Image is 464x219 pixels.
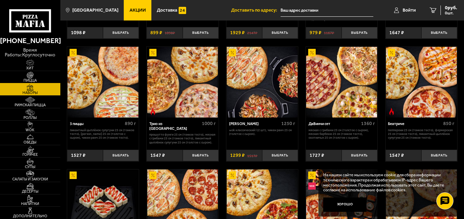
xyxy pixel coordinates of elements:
[421,27,457,39] button: Выбрать
[388,128,454,140] p: Пепперони 25 см (тонкое тесто), Фермерская 25 см (тонкое тесто), Пикантный цыплёнок сулугуни 25 с...
[310,153,324,158] span: 1727 ₽
[70,128,136,140] p: Пикантный цыплёнок сулугуни 25 см (тонкое тесто), [PERSON_NAME] 25 см (толстое с сыром), Чикен Ра...
[310,30,321,35] span: 979 ₽
[229,172,236,179] img: Акционный
[324,30,334,35] s: 1167 ₽
[149,108,156,115] img: Острое блюдо
[67,47,139,118] a: Акционный3 пиццы
[70,49,77,56] img: Акционный
[229,122,280,126] div: [PERSON_NAME]
[388,122,441,126] div: Беатриче
[230,30,245,35] span: 1929 ₽
[125,121,136,126] span: 890 г
[388,108,395,115] img: Острое блюдо
[323,173,449,193] p: На нашем сайте мы используем cookie для сбора информации технического характера и обрабатываем IP...
[309,128,375,140] p: Мясная с грибами 25 см (толстое с сыром), Мясная Барбекю 25 см (тонкое тесто), Охотничья 25 см (т...
[147,47,218,118] img: Трио из Рио
[308,182,315,190] img: Новинка
[157,8,177,13] span: Доставка
[149,133,216,144] p: Прошутто Фунги 25 см (тонкое тесто), Мясная с грибами 25 см (тонкое тесто), Пикантный цыплёнок су...
[230,153,245,158] span: 1299 ₽
[388,49,395,56] img: Акционный
[179,7,186,14] img: 15daf4d41897b9f0e9f617042186c801.svg
[183,150,219,162] button: Выбрать
[68,47,138,118] img: 3 пиццы
[281,121,295,126] span: 1250 г
[361,121,375,126] span: 1360 г
[389,153,404,158] span: 1547 ₽
[443,121,454,126] span: 850 г
[323,197,367,212] button: Хорошо
[247,153,257,158] s: 1517 ₽
[229,128,296,136] p: Wok классический L (2 шт), Чикен Ранч 25 см (толстое с сыром).
[231,8,281,13] span: Доставить по адресу:
[130,8,146,13] span: Акции
[262,27,298,39] button: Выбрать
[308,49,315,56] img: Акционный
[70,122,123,126] div: 3 пиццы
[227,47,298,118] img: Вилла Капри
[71,153,86,158] span: 1527 ₽
[149,122,200,131] div: Трио из [GEOGRAPHIC_DATA]
[262,150,298,162] button: Выбрать
[386,47,457,118] a: АкционныйОстрое блюдоБеатриче
[308,172,315,179] img: Акционный
[445,5,457,10] span: 0 руб.
[342,27,377,39] button: Выбрать
[229,49,236,56] img: Акционный
[281,4,373,17] input: Ваш адрес доставки
[309,122,359,126] div: ДаВинчи сет
[103,150,139,162] button: Выбрать
[150,153,165,158] span: 1547 ₽
[403,8,416,13] span: Войти
[342,150,377,162] button: Выбрать
[421,150,457,162] button: Выбрать
[389,30,404,35] span: 1647 ₽
[202,121,216,126] span: 1000 г
[165,30,175,35] s: 1098 ₽
[445,11,457,15] span: 0 шт.
[71,30,86,35] span: 1098 ₽
[147,47,218,118] a: АкционныйОстрое блюдоТрио из Рио
[306,47,377,118] img: ДаВинчи сет
[149,172,156,179] img: Акционный
[183,27,219,39] button: Выбрать
[70,172,77,179] img: Акционный
[149,49,156,56] img: Акционный
[226,47,298,118] a: АкционныйВилла Капри
[150,30,162,35] span: 899 ₽
[103,27,139,39] button: Выбрать
[306,47,377,118] a: АкционныйДаВинчи сет
[247,30,257,35] s: 2147 ₽
[72,8,118,13] span: [GEOGRAPHIC_DATA]
[386,47,457,118] img: Беатриче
